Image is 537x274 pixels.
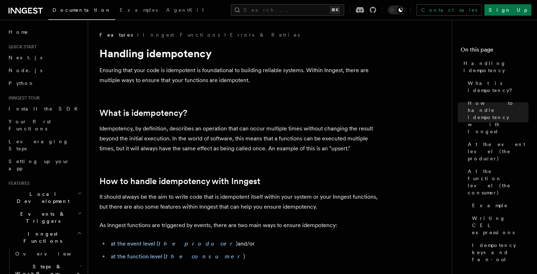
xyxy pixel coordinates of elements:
[9,106,82,112] span: Install the SDK
[9,68,42,73] span: Node.js
[99,108,187,118] a: What is idempotency?
[6,26,83,38] a: Home
[6,230,77,245] span: Inngest Functions
[99,176,260,186] a: How to handle idempotency with Inngest
[111,253,245,260] a: at the function level (the consumer)
[111,240,238,247] a: at the event level (the producer)
[9,159,70,171] span: Setting up your app
[6,115,83,135] a: Your first Functions
[115,2,162,19] a: Examples
[6,227,83,247] button: Inngest Functions
[162,2,208,19] a: AgentKit
[109,239,384,249] li: and/or
[388,6,405,14] button: Toggle dark mode
[99,220,384,230] p: As Inngest functions are triggered by events, there are two main ways to ensure idempotency:
[9,55,42,60] span: Next.js
[469,199,528,212] a: Example
[48,2,115,20] a: Documentation
[463,60,528,74] span: Handling idempotency
[99,47,384,60] h1: Handling idempotency
[6,44,37,50] span: Quick start
[6,188,83,208] button: Local Development
[472,215,528,236] span: Writing CEL expressions
[6,210,77,225] span: Events & Triggers
[468,141,528,162] span: At the event level (the producer)
[468,100,528,135] span: How to handle idempotency with Inngest
[484,4,531,16] a: Sign Up
[469,239,528,266] a: Idempotency keys and fan-out
[15,251,88,257] span: Overview
[143,31,220,38] a: Inngest Functions
[99,192,384,212] p: It should always be the aim to write code that is idempotent itself within your system or your In...
[166,7,204,13] span: AgentKit
[465,138,528,165] a: At the event level (the producer)
[469,212,528,239] a: Writing CEL expressions
[472,242,528,263] span: Idempotency keys and fan-out
[120,7,158,13] span: Examples
[330,6,340,14] kbd: ⌘K
[465,165,528,199] a: At the function level (the consumer)
[99,31,133,38] span: Features
[9,139,69,151] span: Leveraging Steps
[53,7,111,13] span: Documentation
[465,77,528,97] a: What is idempotency?
[6,102,83,115] a: Install the SDK
[231,4,344,16] button: Search...⌘K
[158,240,236,247] em: the producer
[230,31,300,38] a: Errors & Retries
[6,208,83,227] button: Events & Triggers
[9,119,51,131] span: Your first Functions
[468,80,528,94] span: What is idempotency?
[6,155,83,175] a: Setting up your app
[6,181,29,186] span: Features
[12,247,83,260] a: Overview
[468,168,528,196] span: At the function level (the consumer)
[166,253,243,260] em: the consumer
[461,45,528,57] h4: On this page
[6,190,77,205] span: Local Development
[465,97,528,138] a: How to handle idempotency with Inngest
[461,57,528,77] a: Handling idempotency
[417,4,482,16] a: Contact sales
[6,95,40,101] span: Inngest tour
[99,65,384,85] p: Ensuring that your code is idempotent is foundational to building reliable systems. Within Innges...
[99,124,384,154] p: Idempotency, by definition, describes an operation that can occur multiple times without changing...
[6,64,83,77] a: Node.js
[6,77,83,90] a: Python
[472,202,508,209] span: Example
[9,80,34,86] span: Python
[6,51,83,64] a: Next.js
[6,135,83,155] a: Leveraging Steps
[9,28,28,36] span: Home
